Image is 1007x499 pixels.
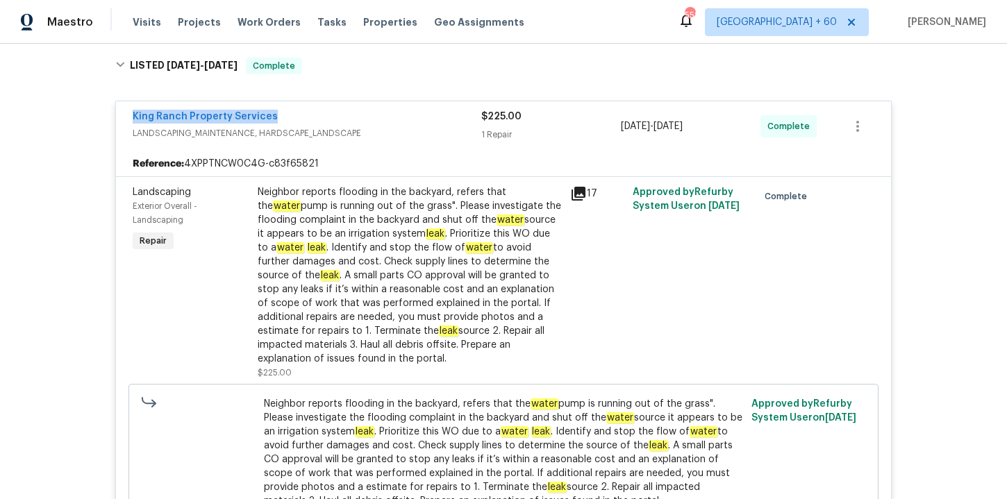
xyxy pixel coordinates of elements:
[47,15,93,29] span: Maestro
[708,201,740,211] span: [DATE]
[320,270,340,281] em: leak
[111,44,896,88] div: LISTED [DATE]-[DATE]Complete
[238,15,301,29] span: Work Orders
[497,214,524,226] em: water
[531,426,551,437] em: leak
[426,228,445,239] em: leak
[258,185,562,366] div: Neighbor reports flooding in the backyard, refers that the pump is running out of the grass". Ple...
[204,60,238,70] span: [DATE]
[116,151,891,176] div: 4XPPTNCW0C4G-c83f65821
[621,121,650,131] span: [DATE]
[439,325,458,337] em: leak
[133,126,481,140] span: LANDSCAPING_MAINTENANCE, HARDSCAPE_LANDSCAPE
[258,369,292,377] span: $225.00
[247,59,301,73] span: Complete
[133,157,184,171] b: Reference:
[547,482,567,493] em: leak
[307,242,326,253] em: leak
[685,8,694,22] div: 552
[765,189,813,203] span: Complete
[654,121,683,131] span: [DATE]
[501,426,529,437] em: water
[317,17,347,27] span: Tasks
[355,426,374,437] em: leak
[481,112,522,121] span: $225.00
[717,15,837,29] span: [GEOGRAPHIC_DATA] + 60
[133,202,197,224] span: Exterior Overall - Landscaping
[363,15,417,29] span: Properties
[276,242,304,253] em: water
[825,413,856,423] span: [DATE]
[767,119,815,133] span: Complete
[273,201,301,212] em: water
[633,187,740,211] span: Approved by Refurby System User on
[570,185,624,202] div: 17
[751,399,856,423] span: Approved by Refurby System User on
[133,112,278,121] a: King Ranch Property Services
[531,398,558,409] em: water
[649,440,668,451] em: leak
[621,119,683,133] span: -
[133,187,191,197] span: Landscaping
[606,412,634,423] em: water
[130,58,238,74] h6: LISTED
[434,15,524,29] span: Geo Assignments
[133,15,161,29] span: Visits
[465,242,493,253] em: water
[167,60,238,70] span: -
[134,234,172,248] span: Repair
[902,15,986,29] span: [PERSON_NAME]
[167,60,200,70] span: [DATE]
[481,128,621,142] div: 1 Repair
[690,426,717,437] em: water
[178,15,221,29] span: Projects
